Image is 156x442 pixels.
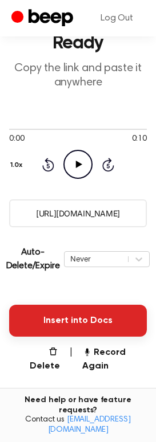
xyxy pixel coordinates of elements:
span: | [69,346,73,373]
span: Contact us [7,415,149,435]
a: [EMAIL_ADDRESS][DOMAIN_NAME] [48,416,131,434]
a: Beep [11,7,76,30]
button: Record Again [82,346,147,373]
div: Never [70,253,122,264]
p: Auto-Delete/Expire [6,245,60,273]
span: 0:00 [9,133,24,145]
button: Insert into Docs [9,305,147,337]
a: Log Out [89,5,145,32]
button: 1.0x [9,155,27,175]
p: Copy the link and paste it anywhere [9,62,147,90]
button: Delete [23,346,60,373]
span: 0:10 [132,133,147,145]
